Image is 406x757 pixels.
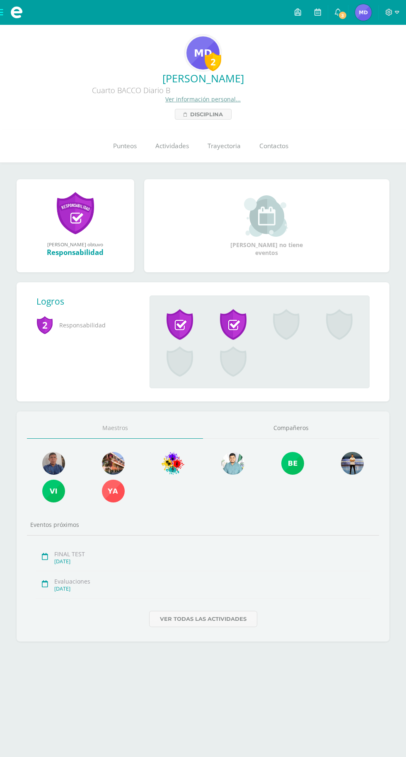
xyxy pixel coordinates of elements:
span: Responsabilidad [36,314,136,336]
img: 63a955e32fd5c33352eeade8b2ebbb62.png [355,4,372,21]
img: 62c276f9e5707e975a312ba56e3c64d5.png [341,452,364,475]
img: 15ead7f1e71f207b867fb468c38fe54e.png [42,452,65,475]
a: Disciplina [175,109,232,120]
a: Ver todas las actividades [149,611,257,627]
a: Actividades [146,130,198,163]
div: [PERSON_NAME] no tiene eventos [225,195,308,257]
div: FINAL TEST [54,550,370,558]
div: [DATE] [54,585,370,592]
img: 0f63e8005e7200f083a8d258add6f512.png [222,452,244,475]
a: Maestros [27,418,203,439]
a: Compañeros [203,418,379,439]
img: 78896df902cb606c779f20553e80e10b.png [186,36,220,70]
img: e29994105dc3c498302d04bab28faecd.png [102,452,125,475]
a: [PERSON_NAME] [7,71,399,85]
img: c41d019b26e4da35ead46476b645875d.png [281,452,304,475]
div: [PERSON_NAME] obtuvo [25,241,126,248]
span: Trayectoria [208,142,241,150]
div: Eventos próximos [27,521,379,529]
div: [DATE] [54,558,370,565]
div: Responsabilidad [25,248,126,257]
img: event_small.png [244,195,289,237]
img: c490b80d80e9edf85c435738230cd812.png [162,452,184,475]
span: 2 [36,315,53,334]
a: Ver información personal... [165,95,241,103]
span: Contactos [259,142,288,150]
div: Cuarto BACCO Diario B [7,85,255,95]
div: Evaluaciones [54,577,370,585]
span: Punteos [113,142,137,150]
span: Actividades [155,142,189,150]
img: f1de0090d169917daf4d0a2768869178.png [102,480,125,502]
span: 3 [338,11,347,20]
div: 2 [205,52,221,71]
a: Trayectoria [198,130,250,163]
div: Logros [36,296,143,307]
a: Punteos [104,130,146,163]
a: Contactos [250,130,297,163]
img: 86ad762a06db99f3d783afd7c36c2468.png [42,480,65,502]
span: Disciplina [190,109,223,119]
